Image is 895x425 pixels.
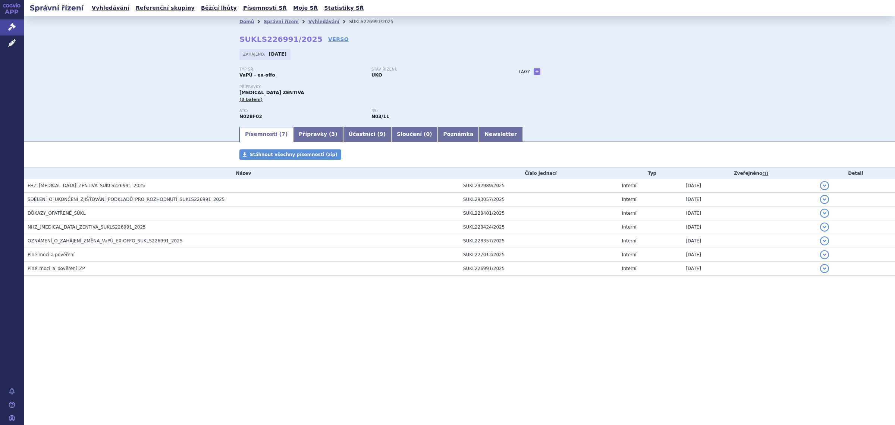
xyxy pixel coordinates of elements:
[518,67,530,76] h3: Tagy
[622,238,637,243] span: Interní
[622,266,637,271] span: Interní
[239,149,341,160] a: Stáhnout všechny písemnosti (zip)
[269,52,287,57] strong: [DATE]
[24,3,89,13] h2: Správní řízení
[820,264,829,273] button: detail
[282,131,285,137] span: 7
[622,224,637,230] span: Interní
[343,127,391,142] a: Účastníci (9)
[241,3,289,13] a: Písemnosti SŘ
[816,168,895,179] th: Detail
[239,97,263,102] span: (3 balení)
[391,127,437,142] a: Sloučení (0)
[371,114,389,119] strong: pregabalin
[332,131,335,137] span: 3
[308,19,339,24] a: Vyhledávání
[134,3,197,13] a: Referenční skupiny
[459,179,618,193] td: SUKL292989/2025
[762,171,768,176] abbr: (?)
[24,168,459,179] th: Název
[682,168,816,179] th: Zveřejněno
[622,252,637,257] span: Interní
[28,266,85,271] span: Plné_moci_a_pověření_ZP
[682,193,816,207] td: [DATE]
[459,234,618,248] td: SUKL228357/2025
[250,152,337,157] span: Stáhnout všechny písemnosti (zip)
[459,207,618,220] td: SUKL228401/2025
[239,85,503,89] p: Přípravky:
[426,131,430,137] span: 0
[682,234,816,248] td: [DATE]
[820,181,829,190] button: detail
[239,90,304,95] span: [MEDICAL_DATA] ZENTIVA
[682,179,816,193] td: [DATE]
[371,109,496,113] p: RS:
[328,35,349,43] a: VERSO
[459,220,618,234] td: SUKL228424/2025
[322,3,366,13] a: Statistiky SŘ
[682,248,816,262] td: [DATE]
[239,127,293,142] a: Písemnosti (7)
[618,168,682,179] th: Typ
[534,68,540,75] a: +
[682,207,816,220] td: [DATE]
[293,127,343,142] a: Přípravky (3)
[371,72,382,78] strong: UKO
[820,236,829,245] button: detail
[239,109,364,113] p: ATC:
[820,195,829,204] button: detail
[438,127,479,142] a: Poznámka
[820,250,829,259] button: detail
[371,67,496,72] p: Stav řízení:
[380,131,383,137] span: 9
[820,223,829,232] button: detail
[682,262,816,276] td: [DATE]
[459,248,618,262] td: SUKL227013/2025
[479,127,522,142] a: Newsletter
[239,114,262,119] strong: PREGABALIN
[820,209,829,218] button: detail
[239,72,275,78] strong: VaPÚ - ex-offo
[239,67,364,72] p: Typ SŘ:
[622,211,637,216] span: Interní
[28,238,183,243] span: OZNÁMENÍ_O_ZAHÁJENÍ_ZMĚNA_VaPÚ_EX-OFFO_SUKLS226991_2025
[28,183,145,188] span: FHZ_PREGABALIN_ZENTIVA_SUKLS226991_2025
[199,3,239,13] a: Běžící lhůty
[459,262,618,276] td: SUKL226991/2025
[239,35,323,44] strong: SUKLS226991/2025
[682,220,816,234] td: [DATE]
[349,16,403,27] li: SUKLS226991/2025
[28,211,85,216] span: DŮKAZY_OPATŘENÉ_SÚKL
[291,3,320,13] a: Moje SŘ
[459,168,618,179] th: Číslo jednací
[28,197,224,202] span: SDĚLENÍ_O_UKONČENÍ_ZJIŠŤOVÁNÍ_PODKLADŮ_PRO_ROZHODNUTÍ_SUKLS226991_2025
[239,19,254,24] a: Domů
[243,51,267,57] span: Zahájeno:
[459,193,618,207] td: SUKL293057/2025
[264,19,299,24] a: Správní řízení
[28,224,146,230] span: NHZ_PREGABALIN_ZENTIVA_SUKLS226991_2025
[622,197,637,202] span: Interní
[28,252,75,257] span: Plné moci a pověření
[622,183,637,188] span: Interní
[89,3,132,13] a: Vyhledávání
